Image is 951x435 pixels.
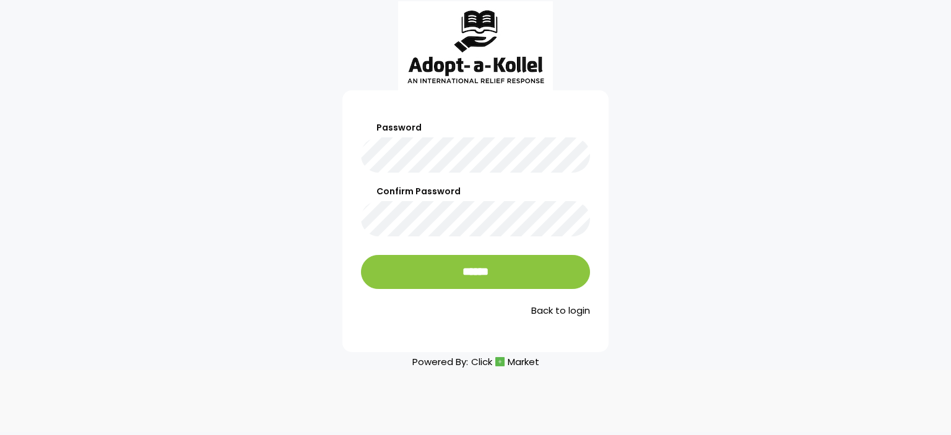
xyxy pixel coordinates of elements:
[495,357,505,366] img: cm_icon.png
[398,1,553,90] img: aak_logo_sm.jpeg
[361,121,590,134] label: Password
[361,185,590,198] label: Confirm Password
[361,304,590,318] a: Back to login
[412,353,539,370] p: Powered By:
[471,353,539,370] a: ClickMarket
